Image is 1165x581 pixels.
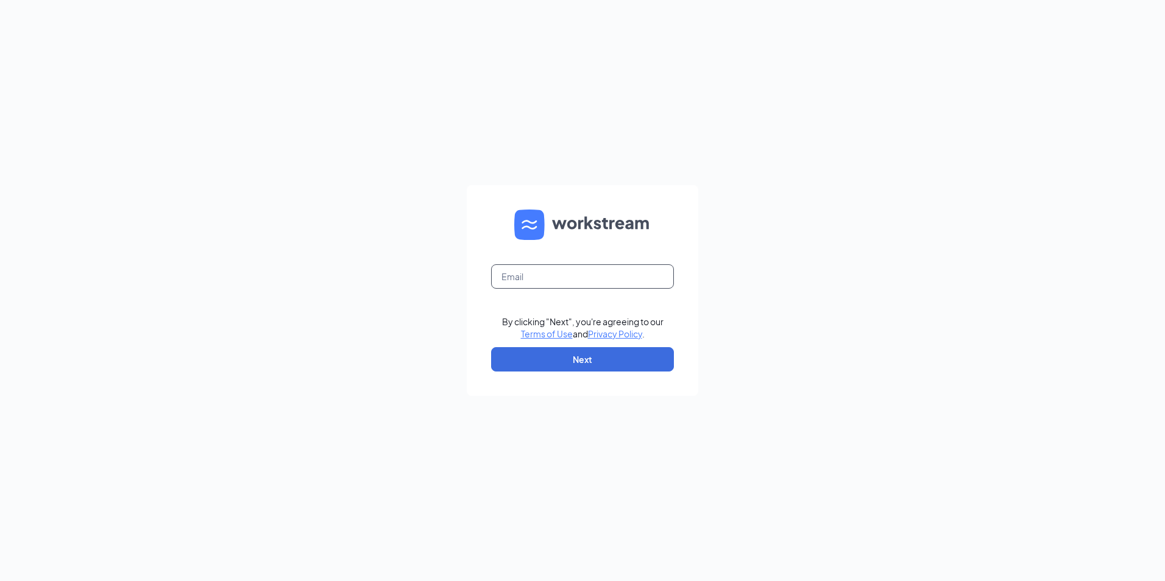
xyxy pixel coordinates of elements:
button: Next [491,347,674,371]
input: Email [491,264,674,289]
div: By clicking "Next", you're agreeing to our and . [502,315,664,340]
a: Privacy Policy [588,328,642,339]
a: Terms of Use [521,328,573,339]
img: WS logo and Workstream text [514,210,651,240]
